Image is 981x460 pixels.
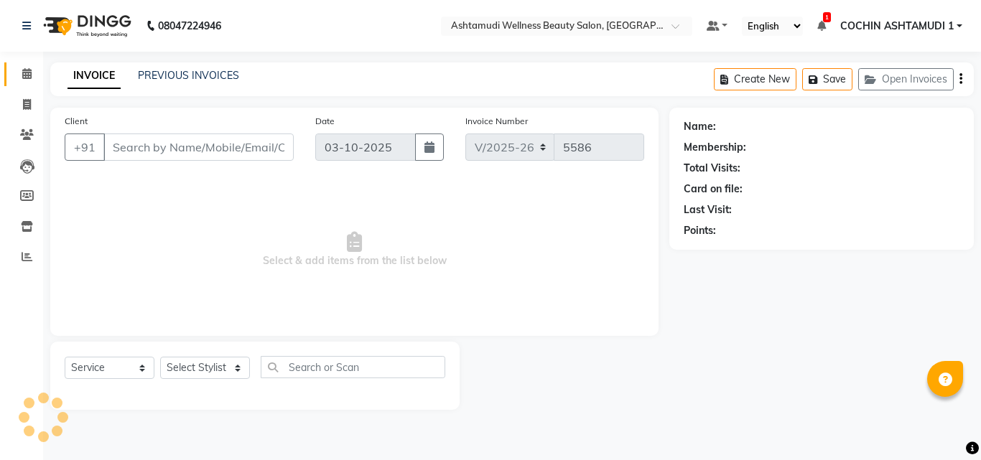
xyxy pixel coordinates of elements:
[37,6,135,46] img: logo
[684,223,716,238] div: Points:
[858,68,954,90] button: Open Invoices
[65,115,88,128] label: Client
[138,69,239,82] a: PREVIOUS INVOICES
[261,356,445,378] input: Search or Scan
[65,133,105,161] button: +91
[315,115,335,128] label: Date
[465,115,528,128] label: Invoice Number
[684,140,746,155] div: Membership:
[817,19,826,32] a: 1
[823,12,831,22] span: 1
[65,178,644,321] span: Select & add items from the list below
[684,202,732,217] div: Last Visit:
[684,119,716,134] div: Name:
[684,182,743,197] div: Card on file:
[684,161,740,176] div: Total Visits:
[158,6,221,46] b: 08047224946
[840,19,954,34] span: COCHIN ASHTAMUDI 1
[103,133,294,161] input: Search by Name/Mobile/Email/Code
[802,68,852,90] button: Save
[714,68,796,90] button: Create New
